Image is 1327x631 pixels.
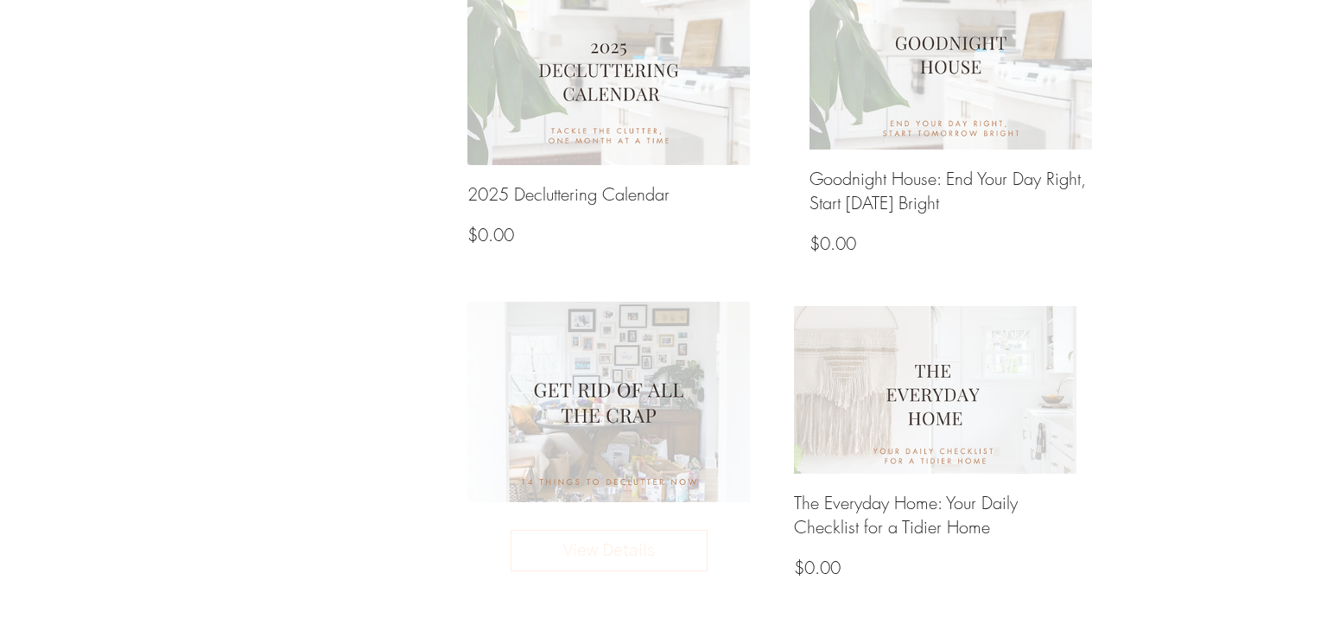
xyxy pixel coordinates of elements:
[511,530,708,571] button: View Details
[525,538,694,564] span: View Details
[794,491,1076,539] h3: The Everyday Home: Your Daily Checklist for a Tidier Home
[458,294,760,508] img: Get Rid of the Crap
[467,302,750,600] a: Get Rid of the CrapView Details
[810,232,856,255] span: $0.00
[794,556,841,579] span: $0.00
[467,223,514,246] span: $0.00
[794,306,1076,596] a: The Everyday Home: Your Daily Checklist for a Tidier HomeThe Everyday Home: Your Daily Checklist ...
[794,306,1076,474] img: The Everyday Home: Your Daily Checklist for a Tidier Home
[810,167,1092,215] h3: Goodnight House: End Your Day Right, Start [DATE] Bright
[467,182,670,207] h3: 2025 Decluttering Calendar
